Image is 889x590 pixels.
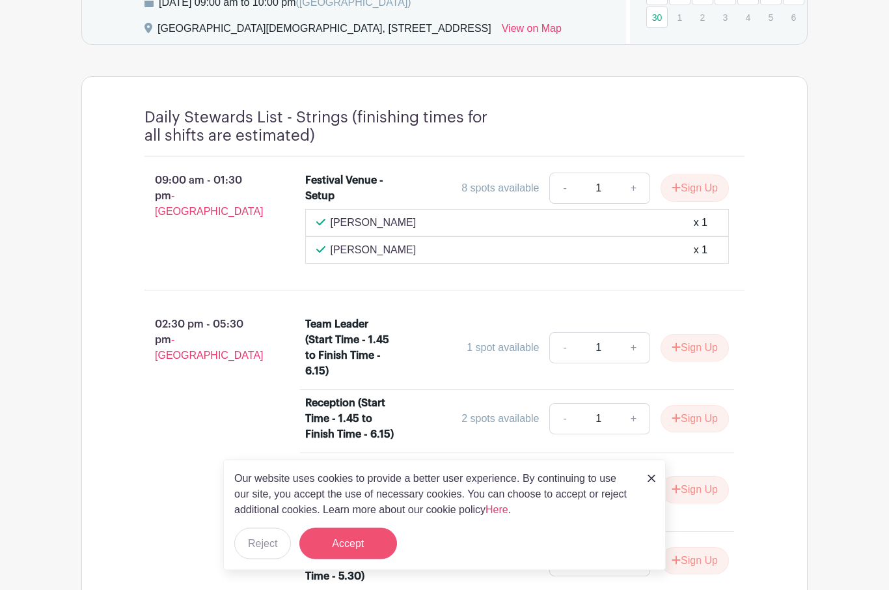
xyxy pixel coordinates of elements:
[234,471,634,518] p: Our website uses cookies to provide a better user experience. By continuing to use our site, you ...
[783,8,804,28] p: 6
[694,216,707,231] div: x 1
[234,528,291,559] button: Reject
[305,396,396,443] div: Reception (Start Time - 1.45 to Finish Time - 6.15)
[694,243,707,259] div: x 1
[618,333,650,364] a: +
[331,243,417,259] p: [PERSON_NAME]
[299,528,397,559] button: Accept
[461,412,539,427] div: 2 spots available
[331,216,417,231] p: [PERSON_NAME]
[461,181,539,197] div: 8 spots available
[124,168,284,225] p: 09:00 am - 01:30 pm
[618,173,650,204] a: +
[648,475,655,483] img: close_button-5f87c8562297e5c2d7936805f587ecaba9071eb48480494691a3f1689db116b3.svg
[486,504,508,515] a: Here
[661,548,729,575] button: Sign Up
[502,21,562,42] a: View on Map
[124,312,284,369] p: 02:30 pm - 05:30 pm
[661,406,729,433] button: Sign Up
[760,8,782,28] p: 5
[549,404,579,435] a: -
[661,477,729,504] button: Sign Up
[669,8,691,28] p: 1
[737,8,759,28] p: 4
[549,333,579,364] a: -
[157,21,491,42] div: [GEOGRAPHIC_DATA][DEMOGRAPHIC_DATA], [STREET_ADDRESS]
[144,109,502,147] h4: Daily Stewards List - Strings (finishing times for all shifts are estimated)
[715,8,736,28] p: 3
[661,175,729,203] button: Sign Up
[305,173,396,204] div: Festival Venue - Setup
[646,7,668,29] a: 30
[618,404,650,435] a: +
[661,335,729,362] button: Sign Up
[549,173,579,204] a: -
[692,8,713,28] p: 2
[467,341,539,356] div: 1 spot available
[305,317,396,380] div: Team Leader (Start Time - 1.45 to Finish Time - 6.15)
